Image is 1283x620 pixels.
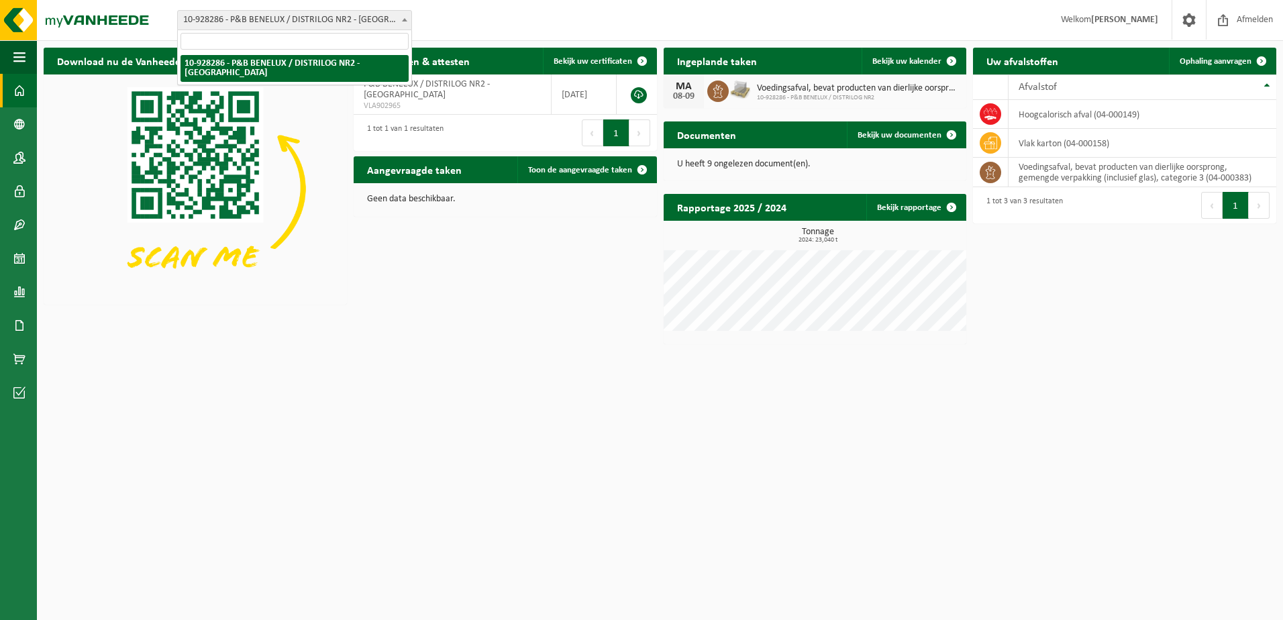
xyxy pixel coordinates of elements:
[670,81,697,92] div: MA
[364,79,490,100] span: P&B BENELUX / DISTRILOG NR2 - [GEOGRAPHIC_DATA]
[554,57,632,66] span: Bekijk uw certificaten
[1201,192,1223,219] button: Previous
[1091,15,1158,25] strong: [PERSON_NAME]
[664,121,750,148] h2: Documenten
[973,48,1072,74] h2: Uw afvalstoffen
[360,118,444,148] div: 1 tot 1 van 1 resultaten
[1009,158,1276,187] td: voedingsafval, bevat producten van dierlijke oorsprong, gemengde verpakking (inclusief glas), cat...
[552,74,617,115] td: [DATE]
[757,83,960,94] span: Voedingsafval, bevat producten van dierlijke oorsprong, gemengde verpakking (inc...
[670,237,967,244] span: 2024: 23,040 t
[543,48,656,74] a: Bekijk uw certificaten
[664,194,800,220] h2: Rapportage 2025 / 2024
[980,191,1063,220] div: 1 tot 3 van 3 resultaten
[1249,192,1270,219] button: Next
[1009,129,1276,158] td: vlak karton (04-000158)
[1169,48,1275,74] a: Ophaling aanvragen
[1223,192,1249,219] button: 1
[677,160,954,169] p: U heeft 9 ongelezen document(en).
[847,121,965,148] a: Bekijk uw documenten
[1180,57,1251,66] span: Ophaling aanvragen
[528,166,632,174] span: Toon de aangevraagde taken
[670,92,697,101] div: 08-09
[866,194,965,221] a: Bekijk rapportage
[729,79,752,101] img: LP-PA-00000-WDN-11
[603,119,629,146] button: 1
[517,156,656,183] a: Toon de aangevraagde taken
[354,48,483,74] h2: Certificaten & attesten
[629,119,650,146] button: Next
[670,227,967,244] h3: Tonnage
[181,55,409,82] li: 10-928286 - P&B BENELUX / DISTRILOG NR2 - [GEOGRAPHIC_DATA]
[582,119,603,146] button: Previous
[44,48,223,74] h2: Download nu de Vanheede+ app!
[178,11,411,30] span: 10-928286 - P&B BENELUX / DISTRILOG NR2 - LONDERZEEL
[367,195,644,204] p: Geen data beschikbaar.
[1009,100,1276,129] td: hoogcalorisch afval (04-000149)
[757,94,960,102] span: 10-928286 - P&B BENELUX / DISTRILOG NR2
[872,57,941,66] span: Bekijk uw kalender
[44,74,347,302] img: Download de VHEPlus App
[364,101,541,111] span: VLA902965
[354,156,475,183] h2: Aangevraagde taken
[1019,82,1057,93] span: Afvalstof
[858,131,941,140] span: Bekijk uw documenten
[664,48,770,74] h2: Ingeplande taken
[862,48,965,74] a: Bekijk uw kalender
[177,10,412,30] span: 10-928286 - P&B BENELUX / DISTRILOG NR2 - LONDERZEEL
